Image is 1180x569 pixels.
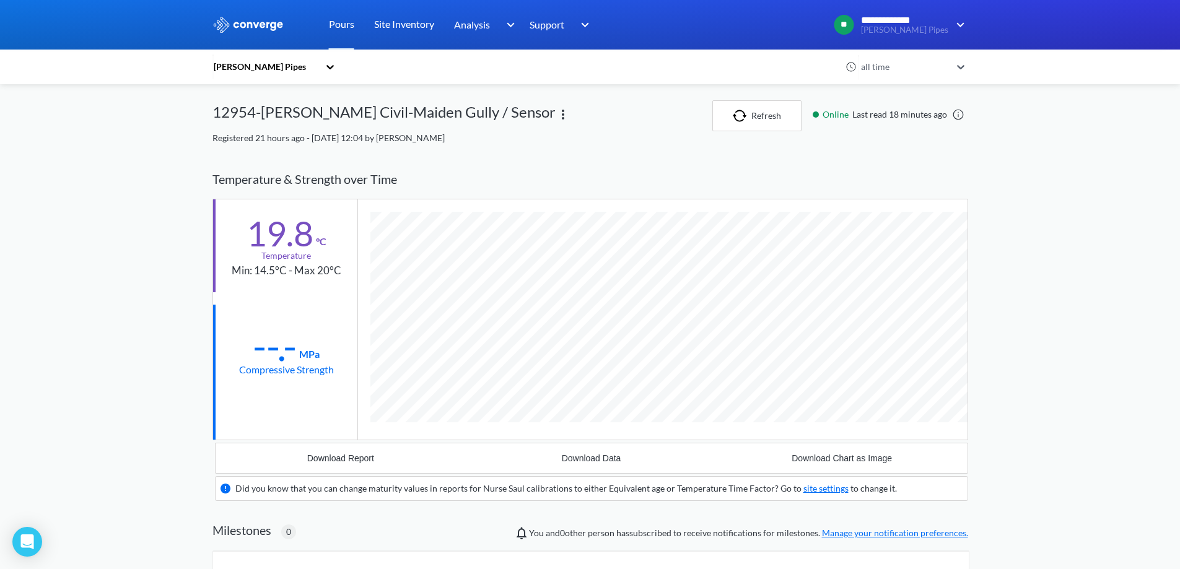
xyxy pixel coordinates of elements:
div: Did you know that you can change maturity values in reports for Nurse Saul calibrations to either... [235,482,897,495]
span: [PERSON_NAME] Pipes [861,25,948,35]
div: Download Chart as Image [792,453,892,463]
div: Download Report [307,453,374,463]
button: Download Report [216,443,466,473]
img: downArrow.svg [498,17,518,32]
img: logo_ewhite.svg [212,17,284,33]
div: Temperature & Strength over Time [212,160,968,199]
span: Online [823,108,852,121]
div: 19.8 [247,218,313,249]
span: 0 [286,525,291,539]
div: Temperature [261,249,311,263]
h2: Milestones [212,523,271,537]
span: 0 other [560,528,586,538]
span: Analysis [454,17,490,32]
a: site settings [803,483,849,493]
img: notifications-icon.svg [514,526,529,541]
button: Download Chart as Image [717,443,968,473]
span: You and person has subscribed to receive notifications for milestones. [529,526,968,540]
img: more.svg [556,107,570,122]
img: downArrow.svg [948,17,968,32]
a: Manage your notification preferences. [822,528,968,538]
button: Refresh [712,100,802,131]
button: Download Data [466,443,717,473]
div: --.- [253,331,297,362]
img: downArrow.svg [573,17,593,32]
img: icon-refresh.svg [733,110,751,122]
span: Support [530,17,564,32]
div: Download Data [562,453,621,463]
div: Compressive Strength [239,362,334,377]
div: Min: 14.5°C - Max 20°C [232,263,341,279]
div: [PERSON_NAME] Pipes [212,60,319,74]
span: Registered 21 hours ago - [DATE] 12:04 by [PERSON_NAME] [212,132,445,143]
div: Last read 18 minutes ago [806,108,968,121]
img: icon-clock.svg [846,61,857,72]
div: 12954-[PERSON_NAME] Civil-Maiden Gully / Sensor [212,100,556,131]
div: Open Intercom Messenger [12,527,42,557]
div: all time [858,60,951,74]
